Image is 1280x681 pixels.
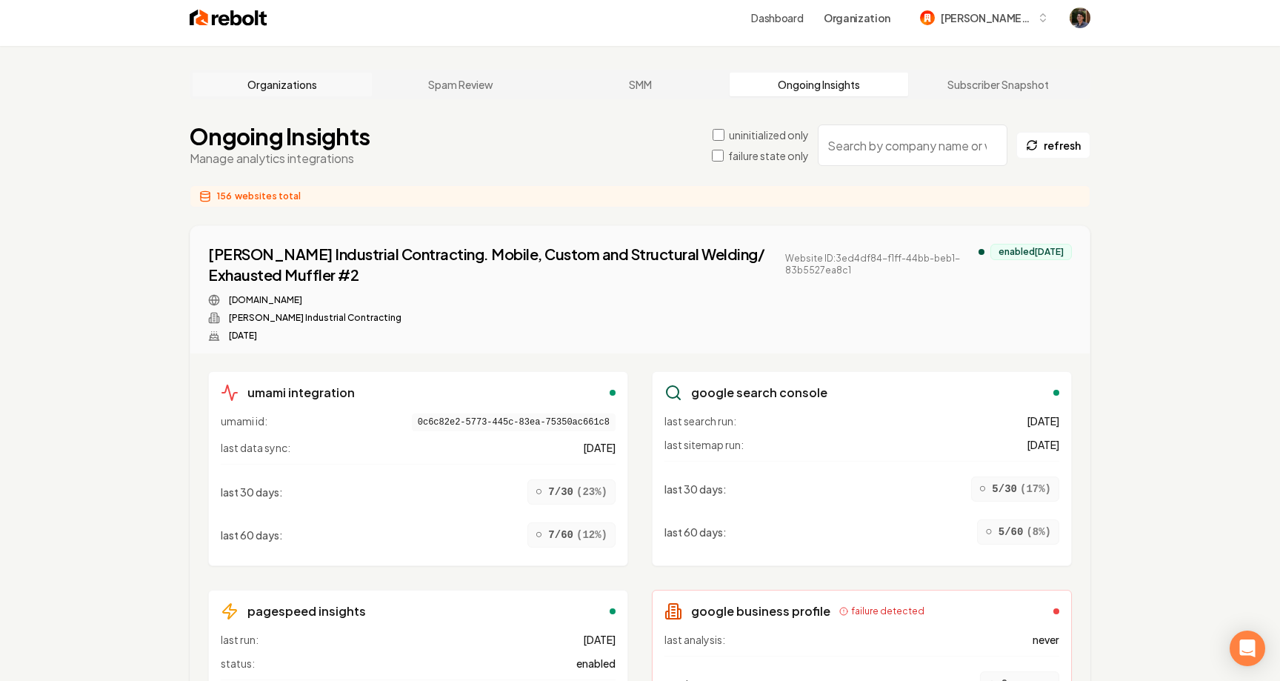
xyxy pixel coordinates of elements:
span: 156 [217,190,232,202]
h3: pagespeed insights [247,602,366,620]
a: Spam Review [372,73,551,96]
span: ○ [536,483,543,501]
span: ( 12 %) [576,528,607,542]
span: websites total [235,190,301,202]
span: failure detected [851,605,924,617]
h3: google search console [691,384,827,402]
span: Website ID: 3ed4df84-f1ff-44bb-beb1-83b5527ea8c1 [785,253,979,276]
span: [DATE] [583,440,616,455]
a: Dashboard [751,10,803,25]
h3: google business profile [691,602,830,620]
input: Search by company name or website ID [818,124,1007,166]
span: last 30 days : [664,482,727,496]
span: never [1033,632,1059,647]
div: 7/60 [527,522,616,548]
a: [DOMAIN_NAME] [229,294,302,306]
span: [DATE] [1027,437,1059,452]
span: ○ [536,526,543,544]
div: enabled [610,608,616,614]
img: mitchell-62 [920,10,935,25]
p: Manage analytics integrations [190,150,370,167]
span: ○ [985,523,993,541]
span: [DATE] [583,632,616,647]
span: ( 17 %) [1020,482,1051,496]
a: Organizations [193,73,372,96]
div: failed [1053,608,1059,614]
span: last sitemap run: [664,437,744,452]
span: last search run: [664,413,736,428]
span: last analysis: [664,632,725,647]
div: analytics enabled [979,249,984,255]
div: enabled [DATE] [990,244,1072,260]
span: ○ [979,480,987,498]
img: Rebolt Logo [190,7,267,28]
img: Mitchell Stahl [1070,7,1090,28]
span: [PERSON_NAME]-62 [941,10,1031,26]
button: Organization [815,4,899,31]
div: 7/30 [527,479,616,505]
a: Subscriber Snapshot [908,73,1087,96]
div: enabled [1053,390,1059,396]
h1: Ongoing Insights [190,123,370,150]
span: last 60 days : [664,525,727,539]
span: enabled [576,656,616,671]
span: status: [221,656,255,671]
span: last data sync: [221,440,290,455]
span: ( 8 %) [1026,525,1051,539]
button: refresh [1016,132,1090,159]
span: last 60 days : [221,528,283,542]
a: Ongoing Insights [730,73,909,96]
h3: umami integration [247,384,355,402]
div: Open Intercom Messenger [1230,631,1265,666]
span: umami id: [221,413,267,431]
a: SMM [550,73,730,96]
span: ( 23 %) [576,485,607,499]
div: 5/30 [971,476,1059,502]
div: enabled [610,390,616,396]
span: last 30 days : [221,485,283,499]
button: Open user button [1070,7,1090,28]
span: last run: [221,632,259,647]
a: [PERSON_NAME] Industrial Contracting. Mobile, Custom and Structural Welding/ Exhausted Muffler #2 [208,244,778,285]
span: 0c6c82e2-5773-445c-83ea-75350ac661c8 [412,413,616,431]
label: failure state only [728,148,809,163]
div: 5/60 [977,519,1059,545]
div: Website [208,294,979,306]
label: uninitialized only [729,127,809,142]
span: [DATE] [1027,413,1059,428]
